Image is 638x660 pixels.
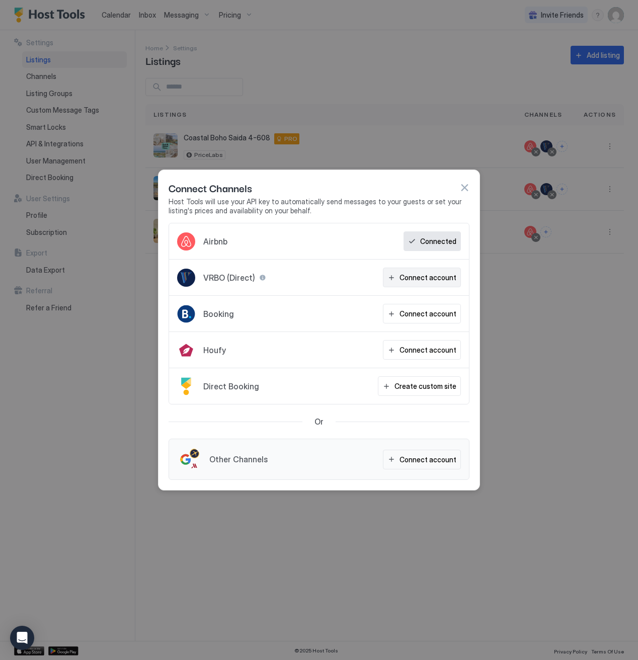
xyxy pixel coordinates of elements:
[203,273,255,283] span: VRBO (Direct)
[383,450,461,469] button: Connect account
[203,381,259,391] span: Direct Booking
[383,304,461,323] button: Connect account
[404,231,461,251] button: Connected
[383,340,461,360] button: Connect account
[209,454,268,464] span: Other Channels
[383,268,461,287] button: Connect account
[203,345,226,355] span: Houfy
[314,417,324,427] span: Or
[203,236,227,246] span: Airbnb
[203,309,234,319] span: Booking
[400,272,456,283] div: Connect account
[400,345,456,355] div: Connect account
[169,197,469,215] span: Host Tools will use your API key to automatically send messages to your guests or set your listin...
[400,454,456,465] div: Connect account
[400,308,456,319] div: Connect account
[10,626,34,650] div: Open Intercom Messenger
[394,381,456,391] div: Create custom site
[420,236,456,246] div: Connected
[378,376,461,396] button: Create custom site
[169,180,252,195] span: Connect Channels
